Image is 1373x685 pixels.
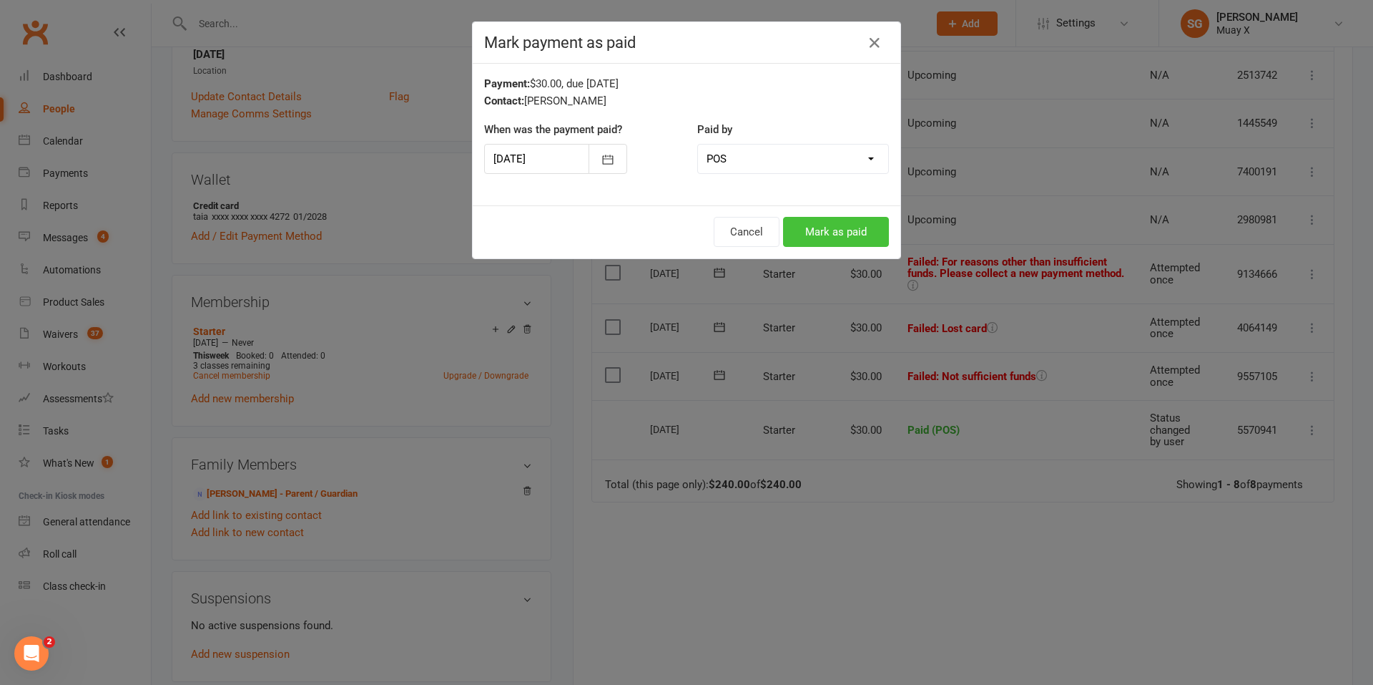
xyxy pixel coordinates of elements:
[484,94,524,107] strong: Contact:
[44,636,55,648] span: 2
[783,217,889,247] button: Mark as paid
[714,217,779,247] button: Cancel
[697,121,732,138] label: Paid by
[484,92,889,110] div: [PERSON_NAME]
[14,636,49,671] iframe: Intercom live chat
[484,121,622,138] label: When was the payment paid?
[484,75,889,92] div: $30.00, due [DATE]
[484,34,889,52] h4: Mark payment as paid
[484,77,530,90] strong: Payment:
[863,31,886,54] button: Close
